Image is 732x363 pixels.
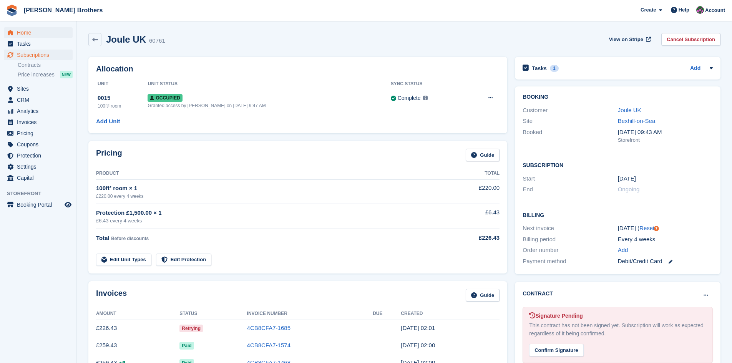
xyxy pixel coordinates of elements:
div: Tooltip anchor [653,225,660,232]
a: [PERSON_NAME] Brothers [21,4,106,17]
a: Guide [466,149,500,161]
div: Protection £1,500.00 × 1 [96,209,438,217]
span: Invoices [17,117,63,128]
a: menu [4,150,73,161]
a: menu [4,172,73,183]
span: Pricing [17,128,63,139]
a: Edit Unit Types [96,254,151,266]
a: menu [4,94,73,105]
div: Next invoice [523,224,617,233]
span: Ongoing [618,186,640,192]
div: [DATE] 09:43 AM [618,128,713,137]
th: Invoice Number [247,308,373,320]
div: 60761 [149,36,165,45]
time: 2025-09-08 01:00:51 UTC [401,342,435,348]
a: menu [4,106,73,116]
a: menu [4,139,73,150]
th: Unit [96,78,148,90]
th: Created [401,308,500,320]
div: Storefront [618,136,713,144]
span: Before discounts [111,236,149,241]
h2: Booking [523,94,713,100]
h2: Subscription [523,161,713,169]
img: stora-icon-8386f47178a22dfd0bd8f6a31ec36ba5ce8667c1dd55bd0f319d3a0aa187defe.svg [6,5,18,16]
a: Add [618,246,628,255]
a: Cancel Subscription [661,33,720,46]
th: Sync Status [391,78,466,90]
span: Occupied [148,94,182,102]
span: Storefront [7,190,76,197]
td: £6.43 [438,204,500,229]
a: menu [4,38,73,49]
a: menu [4,50,73,60]
h2: Contract [523,290,553,298]
span: Account [705,7,725,14]
div: 0015 [98,94,148,103]
span: Total [96,235,110,241]
div: 1 [550,65,559,72]
h2: Allocation [96,65,500,73]
span: Home [17,27,63,38]
img: icon-info-grey-7440780725fd019a000dd9b08b2336e03edf1995a4989e88bcd33f0948082b44.svg [423,96,428,100]
a: menu [4,199,73,210]
span: Help [679,6,689,14]
span: Analytics [17,106,63,116]
div: £6.43 every 4 weeks [96,217,438,225]
time: 2025-10-06 01:01:13 UTC [401,325,435,331]
span: Booking Portal [17,199,63,210]
span: Create [641,6,656,14]
a: menu [4,83,73,94]
h2: Pricing [96,149,122,161]
div: £226.43 [438,234,500,242]
a: 4CB8CFA7-1574 [247,342,290,348]
a: Confirm Signature [529,342,583,348]
a: menu [4,117,73,128]
h2: Tasks [532,65,547,72]
span: Capital [17,172,63,183]
a: Add Unit [96,117,120,126]
a: Add [690,64,700,73]
a: Guide [466,289,500,302]
h2: Billing [523,211,713,219]
a: Bexhill-on-Sea [618,118,656,124]
a: Price increases NEW [18,70,73,79]
span: CRM [17,94,63,105]
a: menu [4,161,73,172]
div: Debit/Credit Card [618,257,713,266]
a: menu [4,27,73,38]
div: End [523,185,617,194]
a: Edit Protection [156,254,211,266]
div: Payment method [523,257,617,266]
span: Sites [17,83,63,94]
time: 2024-12-02 01:00:00 UTC [618,174,636,183]
div: Billing period [523,235,617,244]
h2: Joule UK [106,34,146,45]
div: Every 4 weeks [618,235,713,244]
td: £259.43 [96,337,179,354]
a: Joule UK [618,107,641,113]
th: Status [179,308,247,320]
span: View on Stripe [609,36,643,43]
img: Nick Wright [696,6,704,14]
div: £220.00 every 4 weeks [96,193,438,200]
div: Booked [523,128,617,144]
span: Settings [17,161,63,172]
span: Tasks [17,38,63,49]
td: £226.43 [96,320,179,337]
div: Start [523,174,617,183]
div: Order number [523,246,617,255]
span: Protection [17,150,63,161]
div: 100ft² room [98,103,148,109]
th: Unit Status [148,78,390,90]
th: Due [373,308,401,320]
div: This contract has not been signed yet. Subscription will work as expected regardless of it being ... [529,322,706,338]
a: Contracts [18,61,73,69]
span: Retrying [179,325,203,332]
div: Granted access by [PERSON_NAME] on [DATE] 9:47 AM [148,102,390,109]
a: Reset [639,225,654,231]
span: Price increases [18,71,55,78]
td: £220.00 [438,179,500,204]
a: menu [4,128,73,139]
span: Subscriptions [17,50,63,60]
div: Complete [398,94,421,102]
